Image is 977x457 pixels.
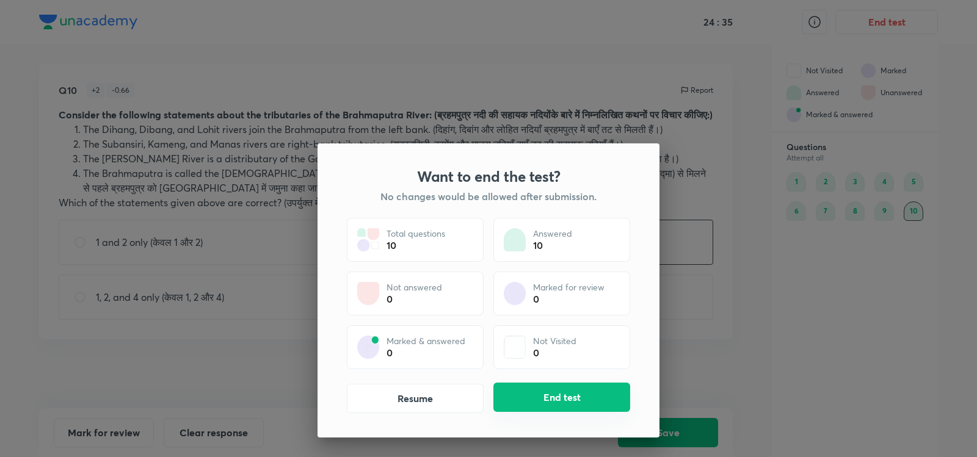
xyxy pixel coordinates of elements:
p: Not Visited [533,336,576,347]
div: 0 [387,347,465,359]
img: attempt state [357,336,379,359]
div: 0 [387,293,442,305]
p: Answered [533,228,572,239]
p: Total questions [387,228,445,239]
p: Marked & answered [387,336,465,347]
div: 0 [533,293,605,305]
h3: Want to end the test? [417,168,561,185]
img: attempt state [504,282,526,305]
div: 10 [533,239,572,251]
img: attempt state [504,228,526,251]
div: 0 [533,347,576,359]
img: attempt state [357,228,379,251]
img: attempt state [357,282,379,305]
div: 10 [387,239,445,251]
button: End test [493,383,630,412]
button: Resume [347,384,484,413]
p: Not answered [387,282,442,293]
img: attempt state [504,336,526,359]
p: Marked for review [533,282,605,293]
h5: No changes would be allowed after submission. [380,190,597,203]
